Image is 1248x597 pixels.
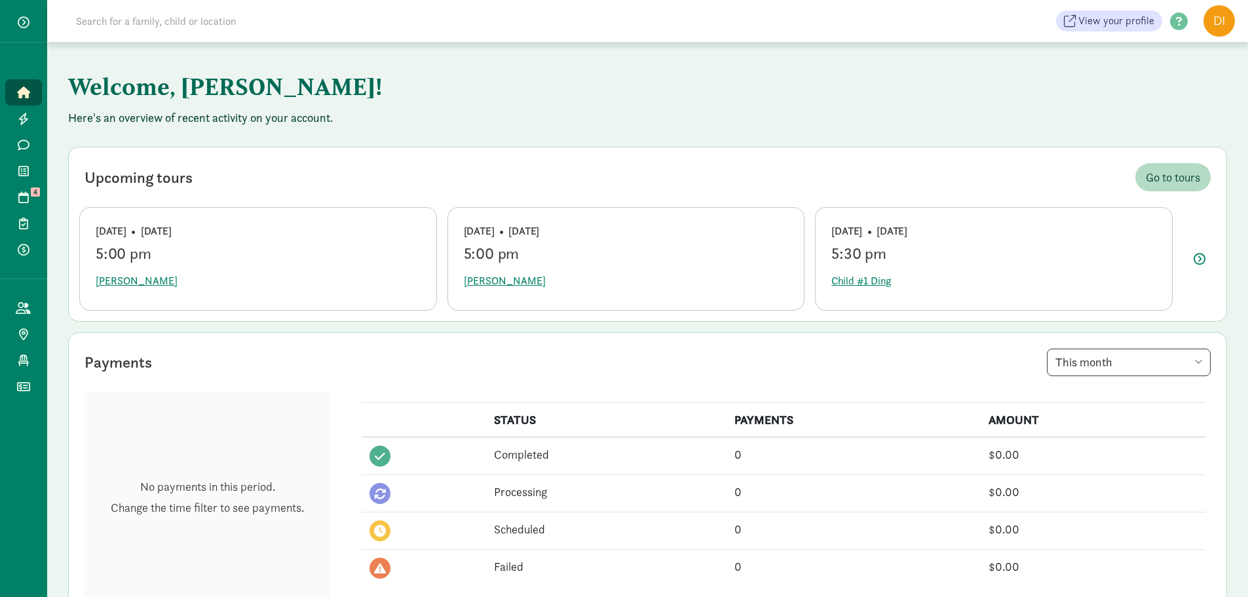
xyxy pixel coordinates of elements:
[96,244,421,263] div: 5:00 pm
[494,558,719,575] div: Failed
[1056,10,1162,31] a: View your profile
[1182,534,1248,597] iframe: Chat Widget
[831,268,891,294] button: Child #1 Ding
[111,500,304,516] p: Change the time filter to see payments.
[464,273,546,289] span: [PERSON_NAME]
[31,187,40,197] span: 4
[68,110,1227,126] p: Here's an overview of recent activity on your account.
[464,244,789,263] div: 5:00 pm
[464,223,789,239] div: [DATE] • [DATE]
[1135,163,1211,191] a: Go to tours
[831,273,891,289] span: Child #1 Ding
[96,223,421,239] div: [DATE] • [DATE]
[734,558,972,575] div: 0
[494,520,719,538] div: Scheduled
[734,483,972,501] div: 0
[989,446,1198,463] div: $0.00
[68,8,436,34] input: Search for a family, child or location
[494,483,719,501] div: Processing
[831,244,1156,263] div: 5:30 pm
[486,403,727,438] th: STATUS
[1078,13,1154,29] span: View your profile
[734,520,972,538] div: 0
[5,184,42,210] a: 4
[111,479,304,495] p: No payments in this period.
[68,63,717,110] h1: Welcome, [PERSON_NAME]!
[981,403,1205,438] th: AMOUNT
[727,403,980,438] th: PAYMENTS
[989,483,1198,501] div: $0.00
[85,166,193,189] div: Upcoming tours
[96,273,178,289] span: [PERSON_NAME]
[831,223,1156,239] div: [DATE] • [DATE]
[1146,168,1200,186] span: Go to tours
[734,446,972,463] div: 0
[494,446,719,463] div: Completed
[464,268,546,294] button: [PERSON_NAME]
[989,520,1198,538] div: $0.00
[989,558,1198,575] div: $0.00
[85,351,152,374] div: Payments
[96,268,178,294] button: [PERSON_NAME]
